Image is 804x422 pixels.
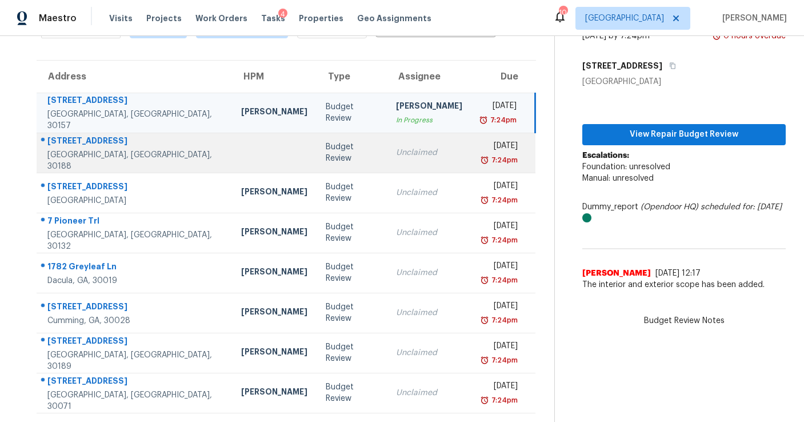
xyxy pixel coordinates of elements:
[396,347,462,359] div: Unclaimed
[299,13,343,24] span: Properties
[47,315,223,327] div: Cumming, GA, 30028
[481,100,517,114] div: [DATE]
[37,61,232,93] th: Address
[480,395,489,406] img: Overdue Alarm Icon
[582,60,662,71] h5: [STREET_ADDRESS]
[489,355,518,366] div: 7:24pm
[655,269,701,277] span: [DATE] 12:17
[582,152,629,160] b: Escalations:
[718,13,787,24] span: [PERSON_NAME]
[582,30,650,42] div: [DATE] by 7:24pm
[326,341,378,364] div: Budget Review
[387,61,471,93] th: Assignee
[582,76,786,87] div: [GEOGRAPHIC_DATA]
[712,30,721,42] img: Overdue Alarm Icon
[326,181,378,204] div: Budget Review
[396,307,462,319] div: Unclaimed
[146,13,182,24] span: Projects
[47,215,223,229] div: 7 Pioneer Trl
[47,261,223,275] div: 1782 Greyleaf Ln
[396,114,462,126] div: In Progress
[47,349,223,372] div: [GEOGRAPHIC_DATA], [GEOGRAPHIC_DATA], 30189
[481,180,518,194] div: [DATE]
[317,61,387,93] th: Type
[47,301,223,315] div: [STREET_ADDRESS]
[489,234,518,246] div: 7:24pm
[591,128,777,142] span: View Repair Budget Review
[701,203,782,211] i: scheduled for: [DATE]
[232,61,317,93] th: HPM
[241,266,307,280] div: [PERSON_NAME]
[481,260,518,274] div: [DATE]
[488,114,517,126] div: 7:24pm
[481,220,518,234] div: [DATE]
[721,30,786,42] div: 0 hours overdue
[582,201,786,224] div: Dummy_report
[481,380,518,395] div: [DATE]
[47,389,223,412] div: [GEOGRAPHIC_DATA], [GEOGRAPHIC_DATA], 30071
[47,195,223,206] div: [GEOGRAPHIC_DATA]
[326,381,378,404] div: Budget Review
[47,181,223,195] div: [STREET_ADDRESS]
[241,226,307,240] div: [PERSON_NAME]
[489,395,518,406] div: 7:24pm
[480,154,489,166] img: Overdue Alarm Icon
[47,275,223,286] div: Dacula, GA, 30019
[39,13,77,24] span: Maestro
[489,194,518,206] div: 7:24pm
[582,268,651,279] span: [PERSON_NAME]
[326,261,378,284] div: Budget Review
[396,147,462,158] div: Unclaimed
[582,163,670,171] span: Foundation: unresolved
[479,114,488,126] img: Overdue Alarm Icon
[489,274,518,286] div: 7:24pm
[481,140,518,154] div: [DATE]
[396,387,462,399] div: Unclaimed
[109,13,133,24] span: Visits
[585,13,664,24] span: [GEOGRAPHIC_DATA]
[47,109,223,132] div: [GEOGRAPHIC_DATA], [GEOGRAPHIC_DATA], 30157
[396,187,462,198] div: Unclaimed
[278,9,287,20] div: 4
[326,141,378,164] div: Budget Review
[582,279,786,290] span: The interior and exterior scope has been added.
[241,346,307,360] div: [PERSON_NAME]
[241,186,307,200] div: [PERSON_NAME]
[241,386,307,400] div: [PERSON_NAME]
[47,229,223,252] div: [GEOGRAPHIC_DATA], [GEOGRAPHIC_DATA], 30132
[480,274,489,286] img: Overdue Alarm Icon
[47,135,223,149] div: [STREET_ADDRESS]
[396,267,462,278] div: Unclaimed
[471,61,535,93] th: Due
[47,335,223,349] div: [STREET_ADDRESS]
[326,101,378,124] div: Budget Review
[480,194,489,206] img: Overdue Alarm Icon
[481,300,518,314] div: [DATE]
[489,154,518,166] div: 7:24pm
[582,124,786,145] button: View Repair Budget Review
[47,149,223,172] div: [GEOGRAPHIC_DATA], [GEOGRAPHIC_DATA], 30188
[47,375,223,389] div: [STREET_ADDRESS]
[489,314,518,326] div: 7:24pm
[637,315,731,327] span: Budget Review Notes
[662,55,678,76] button: Copy Address
[47,94,223,109] div: [STREET_ADDRESS]
[241,306,307,320] div: [PERSON_NAME]
[496,15,537,36] button: Create a Task
[480,314,489,326] img: Overdue Alarm Icon
[641,203,698,211] i: (Opendoor HQ)
[481,340,518,355] div: [DATE]
[261,14,285,22] span: Tasks
[582,174,654,182] span: Manual: unresolved
[559,7,567,18] div: 104
[480,355,489,366] img: Overdue Alarm Icon
[326,221,378,244] div: Budget Review
[396,100,462,114] div: [PERSON_NAME]
[241,106,307,120] div: [PERSON_NAME]
[396,227,462,238] div: Unclaimed
[326,301,378,324] div: Budget Review
[195,13,247,24] span: Work Orders
[357,13,431,24] span: Geo Assignments
[480,234,489,246] img: Overdue Alarm Icon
